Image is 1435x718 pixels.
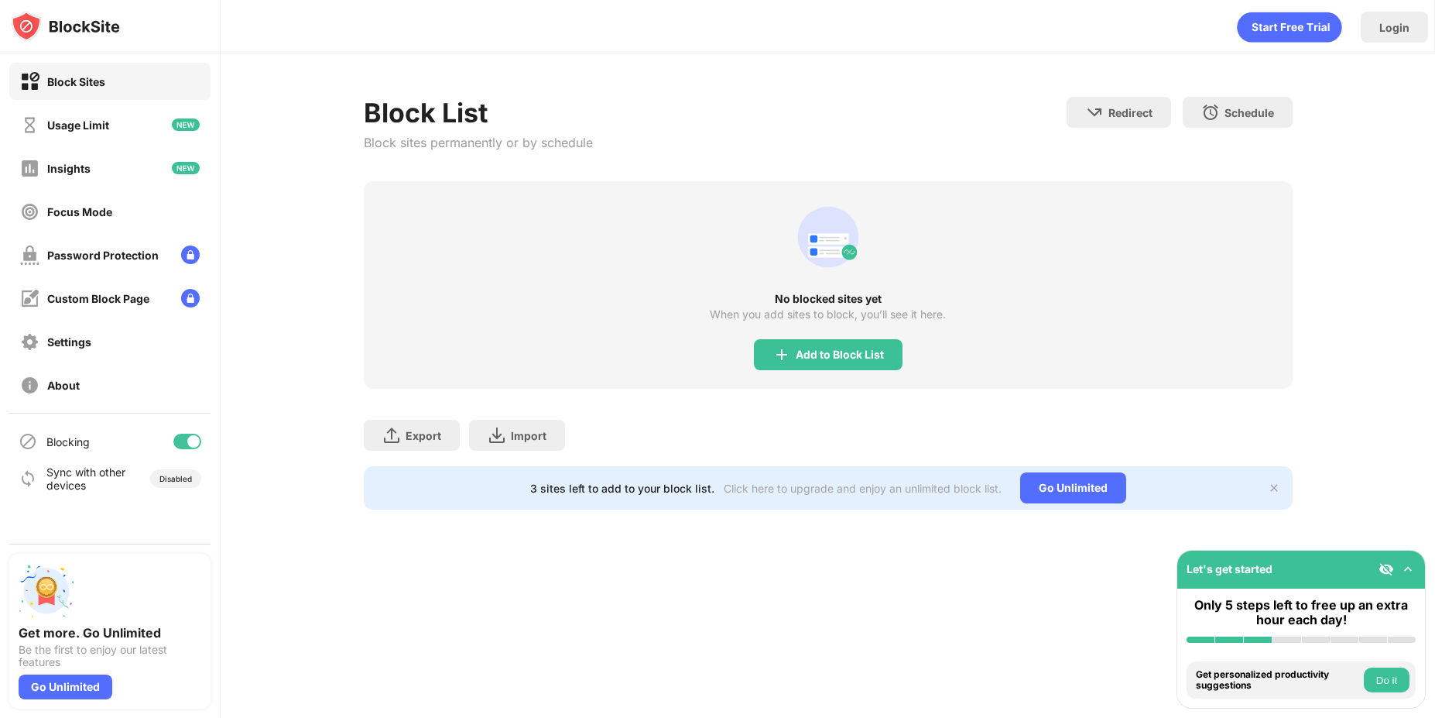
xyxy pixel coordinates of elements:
div: Login [1379,21,1409,34]
img: push-unlimited.svg [19,563,74,619]
img: new-icon.svg [172,162,200,174]
div: Add to Block List [796,349,884,361]
div: Export [406,429,441,442]
img: logo-blocksite.svg [11,11,120,42]
div: No blocked sites yet [364,293,1293,305]
div: Block List [364,97,593,129]
img: settings-off.svg [20,332,39,352]
div: Go Unlimited [19,675,112,699]
img: customize-block-page-off.svg [20,289,39,308]
div: Schedule [1224,106,1274,119]
div: When you add sites to block, you’ll see it here. [710,308,946,321]
div: Be the first to enjoy our latest features [19,644,201,668]
div: Go Unlimited [1020,472,1126,503]
div: Focus Mode [47,205,112,218]
div: About [47,379,80,392]
img: time-usage-off.svg [20,115,39,135]
div: Only 5 steps left to free up an extra hour each day! [1187,598,1416,627]
div: Click here to upgrade and enjoy an unlimited block list. [724,482,1002,495]
img: about-off.svg [20,376,39,395]
div: Settings [47,335,91,349]
div: Block Sites [47,75,105,88]
div: Disabled [159,474,192,483]
div: Sync with other devices [46,465,126,492]
div: Redirect [1108,106,1152,119]
div: Custom Block Page [47,292,149,305]
img: new-icon.svg [172,119,200,131]
img: lock-menu.svg [181,289,200,307]
div: Insights [47,162,91,175]
img: password-protection-off.svg [20,246,39,265]
img: insights-off.svg [20,159,39,178]
img: blocking-icon.svg [19,432,37,451]
div: animation [791,200,865,274]
div: Let's get started [1187,562,1272,575]
div: Blocking [46,435,90,448]
img: focus-off.svg [20,202,39,222]
img: omni-setup-toggle.svg [1400,562,1416,577]
div: Import [511,429,546,442]
div: animation [1237,12,1342,43]
button: Do it [1364,668,1409,692]
img: block-on.svg [20,72,39,91]
div: Get personalized productivity suggestions [1196,669,1360,692]
div: Usage Limit [47,119,109,132]
div: Get more. Go Unlimited [19,625,201,641]
img: x-button.svg [1268,482,1280,494]
div: Block sites permanently or by schedule [364,135,593,150]
div: 3 sites left to add to your block list. [530,482,714,495]
img: sync-icon.svg [19,469,37,488]
img: lock-menu.svg [181,246,200,264]
img: eye-not-visible.svg [1378,562,1394,577]
div: Password Protection [47,249,159,262]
